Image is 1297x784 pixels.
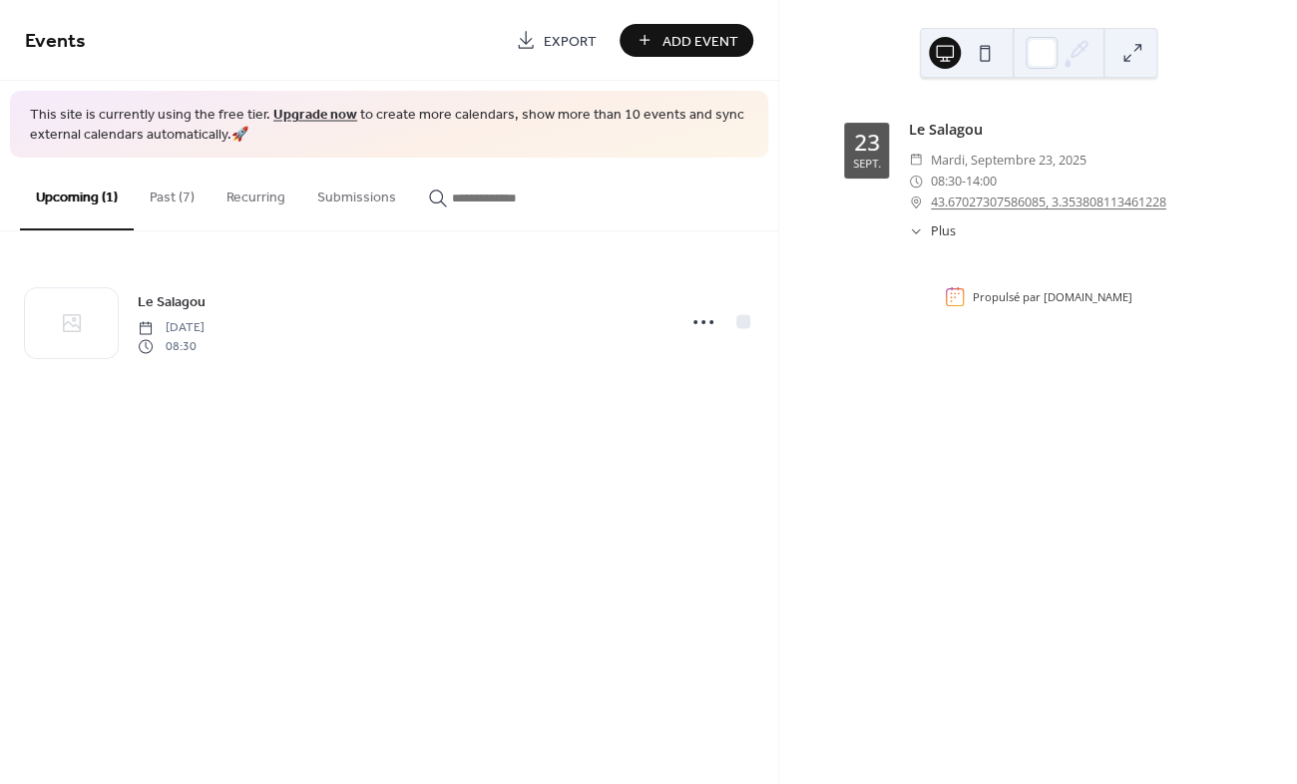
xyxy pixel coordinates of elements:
span: Add Event [662,31,738,52]
span: Events [25,22,86,61]
span: 08:30 [931,171,962,192]
span: This site is currently using the free tier. to create more calendars, show more than 10 events an... [30,106,748,145]
div: ​ [909,222,923,241]
button: Past (7) [134,158,211,228]
button: Submissions [301,158,412,228]
a: Le Salagou [138,290,206,313]
div: ​ [909,192,923,212]
span: Plus [931,222,956,241]
button: Upcoming (1) [20,158,134,230]
div: sept. [853,158,881,169]
span: 14:00 [966,171,997,192]
button: ​Plus [909,222,956,241]
span: mardi, septembre 23, 2025 [931,150,1086,171]
div: ​ [909,150,923,171]
button: Recurring [211,158,301,228]
span: [DATE] [138,319,205,337]
span: Le Salagou [138,292,206,313]
div: Le Salagou [909,119,1232,141]
a: [DOMAIN_NAME] [1044,289,1132,304]
div: 23 [854,132,880,155]
a: 43.67027307586085, 3.353808113461228 [931,192,1166,212]
span: 08:30 [138,337,205,355]
div: Propulsé par [973,289,1132,304]
span: Export [544,31,597,52]
div: ​ [909,171,923,192]
a: Export [501,24,612,57]
span: - [962,171,966,192]
a: Upgrade now [273,102,357,129]
button: Add Event [620,24,753,57]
